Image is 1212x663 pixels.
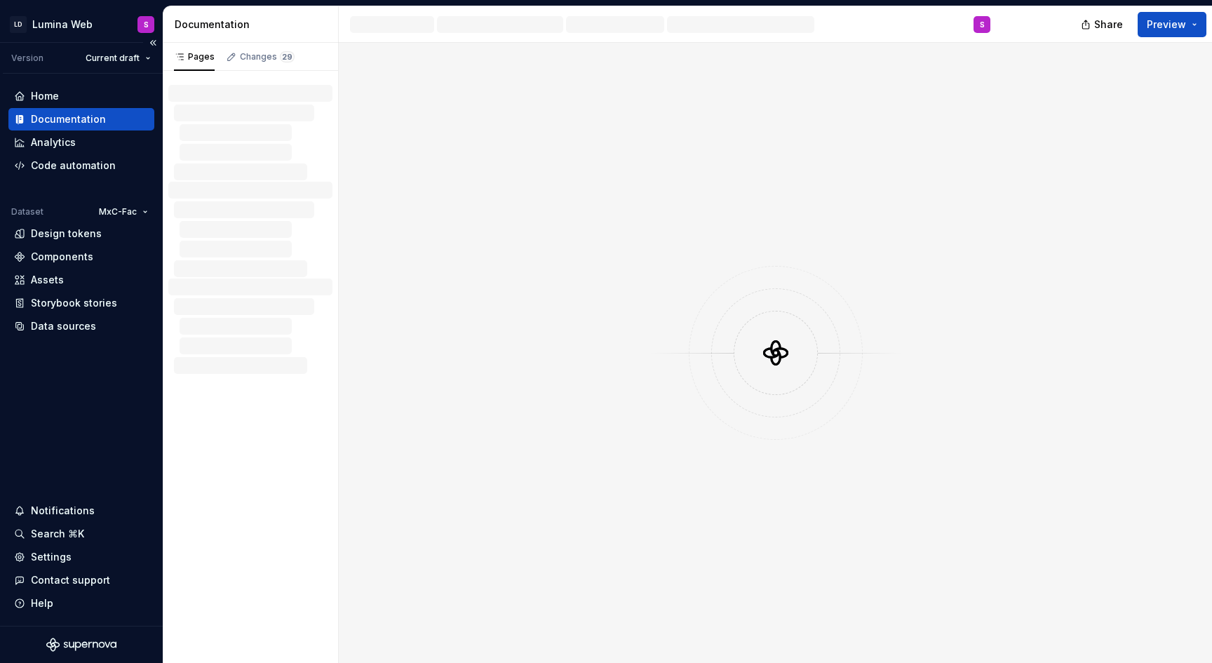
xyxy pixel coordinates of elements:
a: Assets [8,269,154,291]
div: Code automation [31,159,116,173]
div: Settings [31,550,72,564]
div: S [144,19,149,30]
div: Lumina Web [32,18,93,32]
span: Preview [1147,18,1186,32]
div: Version [11,53,43,64]
button: Preview [1138,12,1206,37]
div: Pages [174,51,215,62]
button: MxC-Fac [93,202,154,222]
div: Data sources [31,319,96,333]
a: Documentation [8,108,154,130]
span: Current draft [86,53,140,64]
div: Search ⌘K [31,527,84,541]
div: Components [31,250,93,264]
button: Current draft [79,48,157,68]
button: Share [1074,12,1132,37]
span: 29 [280,51,295,62]
div: Analytics [31,135,76,149]
div: S [980,19,985,30]
a: Home [8,85,154,107]
div: Help [31,596,53,610]
a: Code automation [8,154,154,177]
button: Notifications [8,500,154,522]
a: Storybook stories [8,292,154,314]
div: Notifications [31,504,95,518]
div: Design tokens [31,227,102,241]
span: Share [1094,18,1123,32]
a: Data sources [8,315,154,337]
div: Home [31,89,59,103]
div: Dataset [11,206,43,217]
button: Contact support [8,569,154,591]
span: MxC-Fac [99,206,137,217]
a: Settings [8,546,154,568]
button: Search ⌘K [8,523,154,545]
a: Analytics [8,131,154,154]
div: Documentation [175,18,332,32]
a: Design tokens [8,222,154,245]
div: LD [10,16,27,33]
div: Contact support [31,573,110,587]
button: LDLumina WebS [3,9,160,39]
div: Assets [31,273,64,287]
div: Changes [240,51,295,62]
a: Components [8,246,154,268]
button: Help [8,592,154,615]
svg: Supernova Logo [46,638,116,652]
button: Collapse sidebar [143,33,163,53]
div: Documentation [31,112,106,126]
div: Storybook stories [31,296,117,310]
